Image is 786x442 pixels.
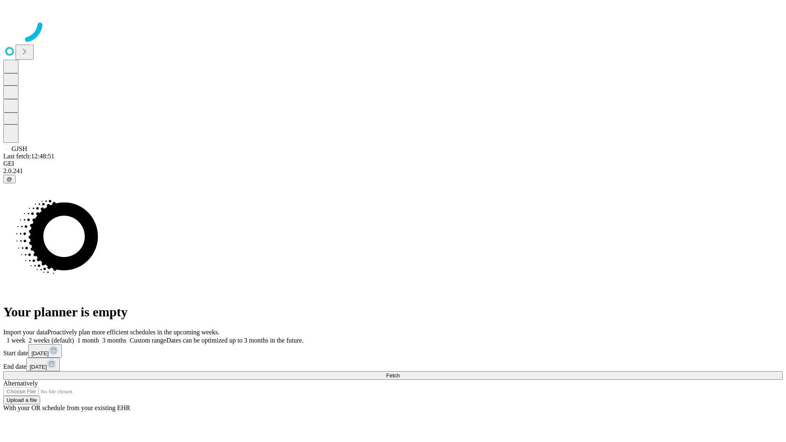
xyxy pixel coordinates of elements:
[7,337,25,344] span: 1 week
[3,358,783,371] div: End date
[3,160,783,167] div: GEI
[3,380,38,387] span: Alternatively
[386,372,400,379] span: Fetch
[11,145,27,152] span: GJSH
[166,337,303,344] span: Dates can be optimized up to 3 months in the future.
[3,304,783,320] h1: Your planner is empty
[47,329,219,336] span: Proactively plan more efficient schedules in the upcoming weeks.
[3,153,54,160] span: Last fetch: 12:48:51
[28,344,62,358] button: [DATE]
[77,337,99,344] span: 1 month
[3,167,783,175] div: 2.0.241
[3,396,40,404] button: Upload a file
[29,337,74,344] span: 2 weeks (default)
[3,329,47,336] span: Import your data
[32,350,49,356] span: [DATE]
[29,364,47,370] span: [DATE]
[7,176,12,182] span: @
[3,404,130,411] span: With your OR schedule from your existing EHR
[26,358,60,371] button: [DATE]
[3,344,783,358] div: Start date
[3,371,783,380] button: Fetch
[102,337,126,344] span: 3 months
[130,337,166,344] span: Custom range
[3,175,16,183] button: @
